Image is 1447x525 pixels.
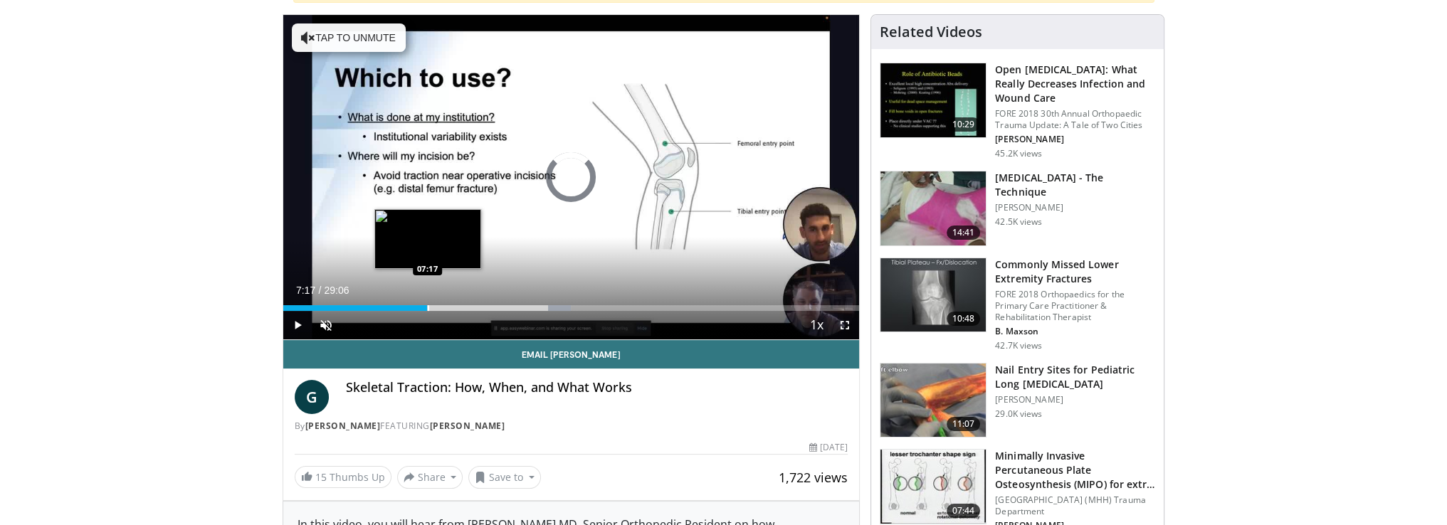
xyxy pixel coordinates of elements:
[880,258,986,332] img: 4aa379b6-386c-4fb5-93ee-de5617843a87.150x105_q85_crop-smart_upscale.jpg
[831,311,859,339] button: Fullscreen
[995,363,1155,391] h3: Nail Entry Sites for Pediatric Long [MEDICAL_DATA]
[947,226,981,240] span: 14:41
[802,311,831,339] button: Playback Rate
[880,450,986,524] img: fylOjp5pkC-GA4Zn4xMDoxOjBrO-I4W8_9.150x105_q85_crop-smart_upscale.jpg
[319,285,322,296] span: /
[295,420,848,433] div: By FEATURING
[995,134,1155,145] p: [PERSON_NAME]
[430,420,505,432] a: [PERSON_NAME]
[995,394,1155,405] p: [PERSON_NAME]
[880,171,986,245] img: 316645_0003_1.png.150x105_q85_crop-smart_upscale.jpg
[397,466,463,489] button: Share
[283,340,860,368] a: Email [PERSON_NAME]
[324,285,349,296] span: 29:06
[779,469,848,486] span: 1,722 views
[346,380,848,396] h4: Skeletal Traction: How, When, and What Works
[880,63,1155,159] a: 10:29 Open [MEDICAL_DATA]: What Really Decreases Infection and Wound Care FORE 2018 30th Annual O...
[995,494,1155,517] p: [GEOGRAPHIC_DATA] (MHH) Trauma Department
[995,148,1042,159] p: 45.2K views
[947,312,981,326] span: 10:48
[315,470,327,484] span: 15
[374,209,481,269] img: image.jpeg
[947,504,981,518] span: 07:44
[995,63,1155,105] h3: Open [MEDICAL_DATA]: What Really Decreases Infection and Wound Care
[995,202,1155,213] p: [PERSON_NAME]
[947,417,981,431] span: 11:07
[809,441,848,454] div: [DATE]
[296,285,315,296] span: 7:17
[283,311,312,339] button: Play
[880,363,1155,438] a: 11:07 Nail Entry Sites for Pediatric Long [MEDICAL_DATA] [PERSON_NAME] 29.0K views
[295,466,391,488] a: 15 Thumbs Up
[995,108,1155,131] p: FORE 2018 30th Annual Orthopaedic Trauma Update: A Tale of Two Cities
[995,326,1155,337] p: B. Maxson
[880,23,982,41] h4: Related Videos
[995,408,1042,420] p: 29.0K views
[295,380,329,414] a: G
[880,171,1155,246] a: 14:41 [MEDICAL_DATA] - The Technique [PERSON_NAME] 42.5K views
[880,364,986,437] img: d5ySKFN8UhyXrjO34xMDoxOjA4MTsiGN_2.150x105_q85_crop-smart_upscale.jpg
[468,466,541,489] button: Save to
[880,63,986,137] img: ded7be61-cdd8-40fc-98a3-de551fea390e.150x105_q85_crop-smart_upscale.jpg
[995,216,1042,228] p: 42.5K views
[947,117,981,132] span: 10:29
[995,449,1155,492] h3: Minimally Invasive Percutaneous Plate Osteosynthesis (MIPO) for extr…
[283,15,860,340] video-js: Video Player
[283,305,860,311] div: Progress Bar
[995,340,1042,351] p: 42.7K views
[995,171,1155,199] h3: [MEDICAL_DATA] - The Technique
[305,420,381,432] a: [PERSON_NAME]
[995,289,1155,323] p: FORE 2018 Orthopaedics for the Primary Care Practitioner & Rehabilitation Therapist
[312,311,340,339] button: Unmute
[995,258,1155,286] h3: Commonly Missed Lower Extremity Fractures
[292,23,406,52] button: Tap to unmute
[880,258,1155,351] a: 10:48 Commonly Missed Lower Extremity Fractures FORE 2018 Orthopaedics for the Primary Care Pract...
